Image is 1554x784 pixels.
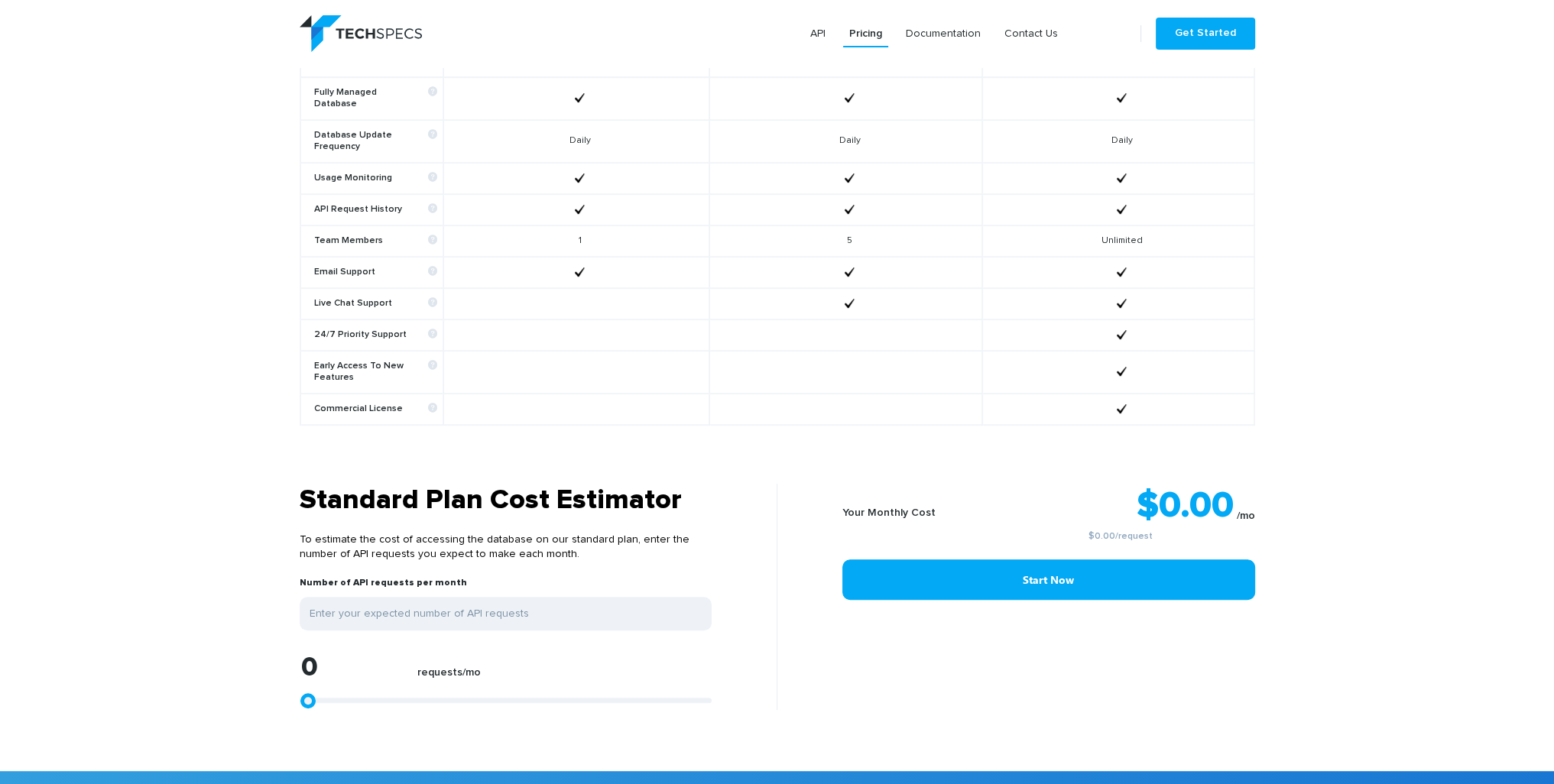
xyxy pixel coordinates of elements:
[417,666,481,687] label: requests/mo
[842,507,936,518] b: Your Monthly Cost
[1137,488,1234,524] strong: $0.00
[314,204,437,215] b: API Request History
[314,361,437,384] b: Early Access To New Features
[900,20,987,47] a: Documentation
[314,403,437,415] b: Commercial License
[443,120,709,163] td: Daily
[982,120,1254,163] td: Daily
[300,597,712,630] input: Enter your expected number of API requests
[1156,18,1255,50] a: Get Started
[1237,510,1255,521] sub: /mo
[843,20,888,47] a: Pricing
[443,225,709,257] td: 1
[314,235,437,247] b: Team Members
[709,225,982,257] td: 5
[300,15,422,52] img: logo
[804,20,832,47] a: API
[1088,532,1115,541] a: $0.00
[314,298,437,309] b: Live Chat Support
[314,173,437,184] b: Usage Monitoring
[982,225,1254,257] td: Unlimited
[314,329,437,341] b: 24/7 Priority Support
[842,559,1255,600] a: Start Now
[314,267,437,278] b: Email Support
[300,517,712,577] p: To estimate the cost of accessing the database on our standard plan, enter the number of API requ...
[987,532,1255,541] small: /request
[314,87,437,110] b: Fully Managed Database
[709,120,982,163] td: Daily
[998,20,1064,47] a: Contact Us
[314,130,437,153] b: Database Update Frequency
[300,577,467,597] label: Number of API requests per month
[300,484,712,517] h3: Standard Plan Cost Estimator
